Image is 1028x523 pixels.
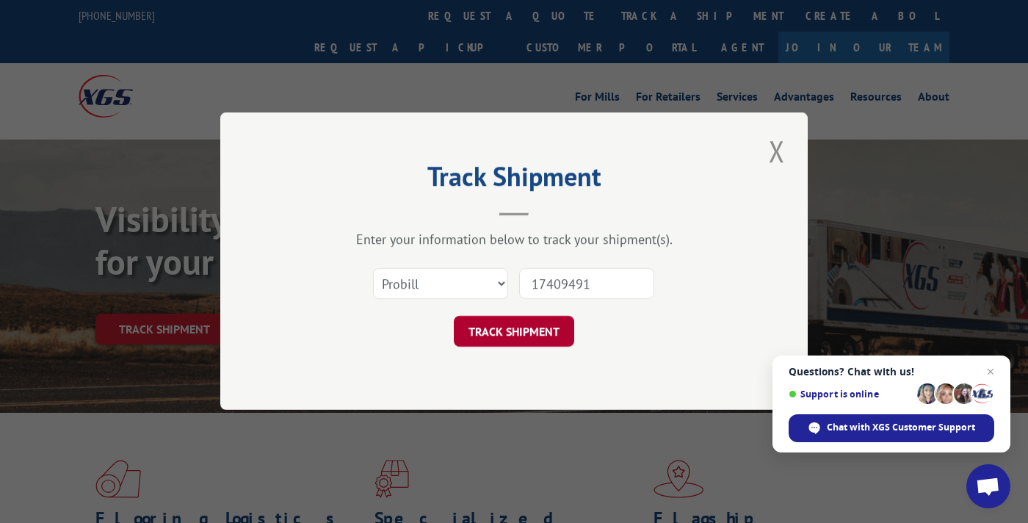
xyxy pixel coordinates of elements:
span: Chat with XGS Customer Support [827,421,975,434]
button: TRACK SHIPMENT [454,317,574,347]
span: Chat with XGS Customer Support [789,414,994,442]
h2: Track Shipment [294,166,734,194]
button: Close modal [764,131,789,171]
span: Questions? Chat with us! [789,366,994,378]
input: Number(s) [519,269,654,300]
span: Support is online [789,389,912,400]
div: Enter your information below to track your shipment(s). [294,231,734,248]
a: Open chat [966,464,1010,508]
